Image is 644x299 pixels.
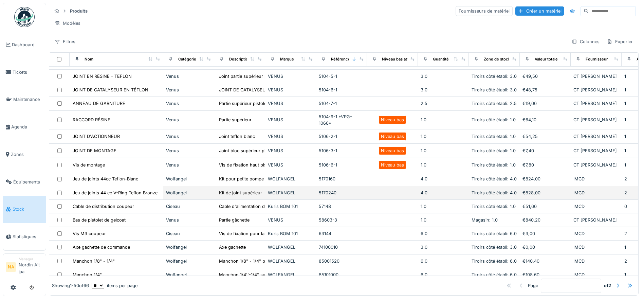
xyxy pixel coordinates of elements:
[19,257,43,278] li: Nordin Ait jaa
[166,87,211,93] div: Venus
[472,117,516,122] span: Tiroirs côté établi: 1.0
[421,271,466,278] div: 6.0
[472,231,517,236] span: Tiroirs côté établi: 6.0
[433,56,449,62] div: Quantité
[166,271,211,278] div: Wolfangel
[522,244,568,250] div: €0,00
[569,37,603,47] div: Colonnes
[166,244,211,250] div: Wolfangel
[319,133,364,140] div: 5106-2-1
[219,133,255,140] div: Joint teflon blanc
[13,96,43,103] span: Maintenance
[472,162,516,168] span: Tiroirs côté établi: 1.0
[6,257,43,279] a: NA ManagerNordin Ait jaa
[219,147,277,154] div: Joint bloc supérieur pistolet
[573,162,617,168] span: CT [PERSON_NAME]
[319,73,364,80] div: 5104-5-1
[268,73,313,80] div: VENUS
[472,190,517,195] span: Tiroirs côté établi: 4.0
[11,124,43,130] span: Agenda
[268,244,313,250] div: WOLFANGEL
[166,203,211,210] div: Ciseau
[472,259,517,264] span: Tiroirs côté établi: 6.0
[73,217,126,223] div: Bas de pistolet de gelcoat
[268,230,313,237] div: Kuris BOM 101
[573,117,617,122] span: CT [PERSON_NAME]
[268,271,313,278] div: WOLFANGEL
[73,203,134,210] div: Cable de distribution coupeur
[219,176,275,182] div: Kit pour petite pompe 44cc
[515,6,564,16] div: Créer un matériel
[166,133,211,140] div: Venus
[73,73,132,80] div: JOINT EN RÉSINE - TEFLON
[19,257,43,262] div: Manager
[522,73,568,80] div: €49,50
[319,100,364,107] div: 5104-7-1
[166,258,211,264] div: Wolfangel
[586,56,608,62] div: Fournisseur
[280,56,294,62] div: Marque
[573,87,617,92] span: CT [PERSON_NAME]
[13,206,43,212] span: Stock
[85,56,93,62] div: Nom
[11,151,43,158] span: Zones
[3,168,46,196] a: Équipements
[268,203,313,210] div: Kuris BOM 101
[268,217,313,223] div: VENUS
[573,101,617,106] span: CT [PERSON_NAME]
[319,190,364,196] div: 5170240
[522,133,568,140] div: €54,25
[73,190,158,196] div: Jeu de joints 44 cc V-Ring Teflon Bronze
[73,244,130,250] div: Axe gachette de commande
[12,41,43,48] span: Dashboard
[573,74,617,79] span: CT [PERSON_NAME]
[219,117,252,123] div: Partie supérieur
[522,117,568,123] div: €64,10
[421,87,466,93] div: 3.0
[522,147,568,154] div: €7,40
[472,101,517,106] span: Tiroirs côté établi: 2.5
[178,56,196,62] div: Catégorie
[522,100,568,107] div: €19,00
[573,259,585,264] span: IMCD
[13,69,43,75] span: Tickets
[319,271,364,278] div: 85101000
[421,217,466,223] div: 1.0
[3,31,46,58] a: Dashboard
[219,230,278,237] div: Vis de fixation pour la meule
[219,271,307,278] div: Manchon 1/4''-1/4" supérieur pompe 44cc
[535,56,558,62] div: Valeur totale
[381,133,404,140] div: Niveau bas
[421,147,466,154] div: 1.0
[381,117,404,123] div: Niveau bas
[219,217,250,223] div: Partie gâchette
[73,147,116,154] div: JOINT DE MONTAGE
[52,37,78,47] div: Filtres
[166,73,211,80] div: Venus
[573,217,617,223] span: CT [PERSON_NAME]
[522,203,568,210] div: €51,60
[319,87,364,93] div: 5104-6-1
[268,190,313,196] div: WOLFANGEL
[472,134,516,139] span: Tiroirs côté établi: 1.0
[319,147,364,154] div: 5106-3-1
[319,230,364,237] div: 63144
[268,133,313,140] div: VENUS
[219,203,282,210] div: Cable d'alimentation du ciseau
[219,100,268,107] div: Partie supérieur pistolet
[421,230,466,237] div: 6.0
[166,217,211,223] div: Venus
[522,190,568,196] div: €828,00
[381,147,404,154] div: Niveau bas
[456,6,513,16] div: Fournisseurs de matériel
[73,230,106,237] div: Vis M3 coupeur
[573,231,585,236] span: IMCD
[522,258,568,264] div: €140,40
[421,117,466,123] div: 1.0
[219,258,314,264] div: Manchon 1/8" - 1/4" pour la pompe a catalyse
[92,282,137,289] div: items per page
[421,133,466,140] div: 1.0
[421,73,466,80] div: 3.0
[166,147,211,154] div: Venus
[268,100,313,107] div: VENUS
